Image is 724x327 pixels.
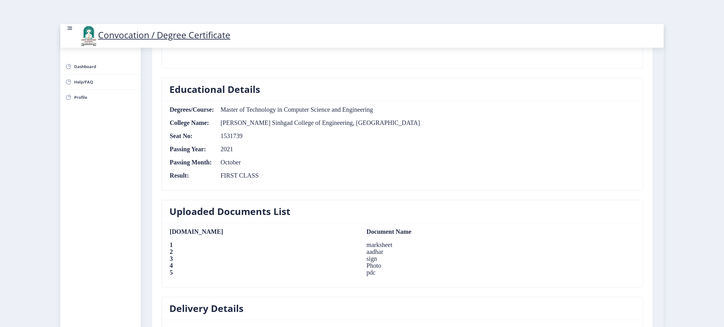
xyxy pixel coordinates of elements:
td: Master of Technology in Computer Science and Engineering [214,106,420,113]
h3: Uploaded Documents List [169,205,290,218]
td: Document Name [360,228,542,235]
img: logo [79,25,98,46]
td: 1531739 [214,132,420,139]
th: 2 [169,248,360,255]
th: Seat No: [169,132,214,139]
td: marksheet [360,241,542,248]
td: pdc [360,269,542,276]
th: [DOMAIN_NAME] [169,228,360,235]
th: 4 [169,262,360,269]
th: Degrees/Course: [169,106,214,113]
h3: Delivery Details [169,302,244,315]
td: October [214,159,420,166]
th: 1 [169,241,360,248]
td: [PERSON_NAME] Sinhgad College of Engineering, [GEOGRAPHIC_DATA] [214,119,420,126]
span: Help/FAQ [74,78,136,86]
th: Passing Month: [169,159,214,166]
td: Photo [360,262,542,269]
th: 3 [169,255,360,262]
th: Result: [169,172,214,179]
td: 2021 [214,146,420,153]
a: Help/FAQ [60,74,141,89]
td: aadhar [360,248,542,255]
th: 5 [169,269,360,276]
th: College Name: [169,119,214,126]
a: Profile [60,90,141,105]
span: Dashboard [74,63,136,70]
a: Convocation / Degree Certificate [79,29,230,41]
td: sign [360,255,542,262]
td: FIRST CLASS [214,172,420,179]
th: Passing Year: [169,146,214,153]
a: Dashboard [60,59,141,74]
h3: Educational Details [169,83,260,96]
span: Profile [74,94,136,101]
